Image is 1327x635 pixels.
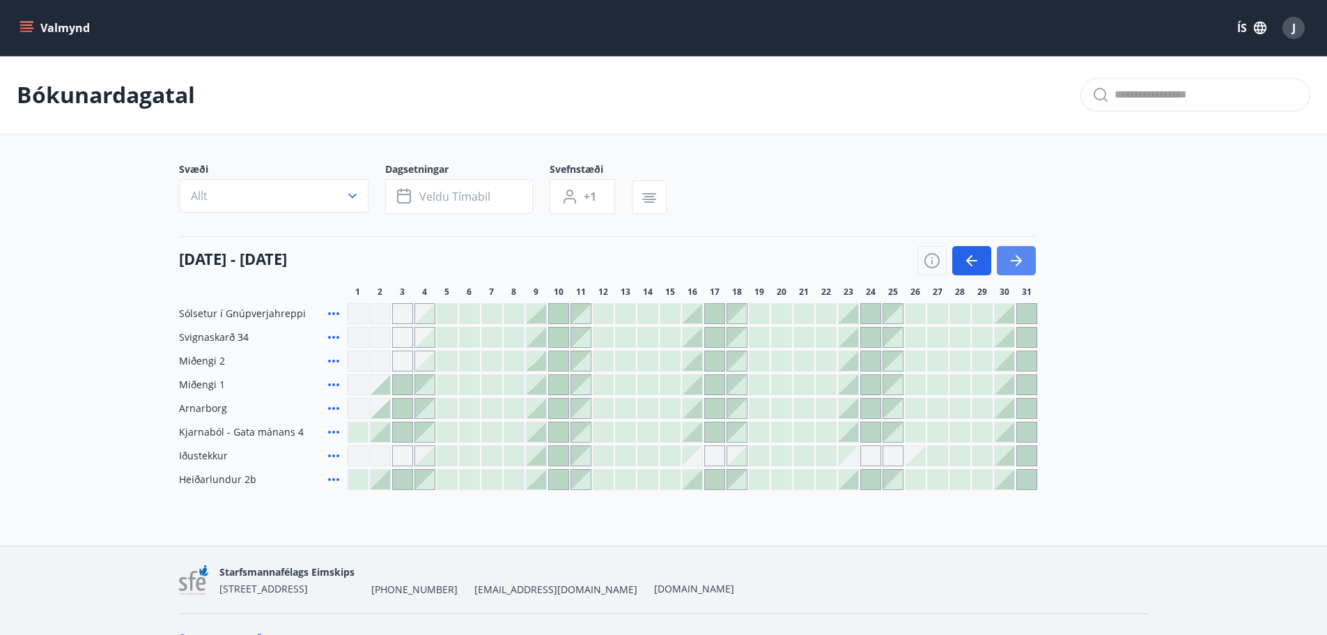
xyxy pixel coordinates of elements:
div: Gráir dagar eru ekki bókanlegir [370,327,391,348]
span: Miðengi 1 [179,378,225,392]
div: Gráir dagar eru ekki bókanlegir [348,398,368,419]
span: [STREET_ADDRESS] [219,582,308,595]
span: Arnarborg [179,401,227,415]
div: Gráir dagar eru ekki bókanlegir [348,445,368,466]
div: Gráir dagar eru ekki bókanlegir [392,327,413,348]
button: ÍS [1229,15,1274,40]
span: 5 [444,286,449,298]
span: 4 [422,286,427,298]
div: Gráir dagar eru ekki bókanlegir [838,445,859,466]
span: Iðustekkur [179,449,228,463]
span: 1 [355,286,360,298]
span: 2 [378,286,382,298]
div: Gráir dagar eru ekki bókanlegir [370,303,391,324]
button: J [1277,11,1310,45]
span: Sólsetur í Gnúpverjahreppi [179,307,306,321]
span: 21 [799,286,809,298]
span: 26 [910,286,920,298]
span: [EMAIL_ADDRESS][DOMAIN_NAME] [474,583,637,597]
span: Dagsetningar [385,162,550,179]
span: Kjarnaból - Gata mánans 4 [179,425,304,439]
span: 28 [955,286,965,298]
button: Allt [179,179,368,213]
span: [PHONE_NUMBER] [371,583,458,597]
p: Bókunardagatal [17,79,195,110]
img: 7sa1LslLnpN6OqSLT7MqncsxYNiZGdZT4Qcjshc2.png [179,565,209,595]
span: Svefnstæði [550,162,632,179]
div: Gráir dagar eru ekki bókanlegir [883,445,903,466]
span: 22 [821,286,831,298]
button: menu [17,15,95,40]
span: Svæði [179,162,385,179]
div: Gráir dagar eru ekki bókanlegir [348,327,368,348]
div: Gráir dagar eru ekki bókanlegir [392,445,413,466]
span: 7 [489,286,494,298]
span: J [1292,20,1296,36]
span: 11 [576,286,586,298]
div: Gráir dagar eru ekki bókanlegir [682,445,703,466]
div: Gráir dagar eru ekki bókanlegir [370,445,391,466]
div: Gráir dagar eru ekki bókanlegir [704,445,725,466]
span: 30 [1000,286,1009,298]
span: 14 [643,286,653,298]
span: 31 [1022,286,1032,298]
span: Veldu tímabil [419,189,490,204]
span: 15 [665,286,675,298]
h4: [DATE] - [DATE] [179,248,287,269]
span: 24 [866,286,876,298]
span: Svignaskarð 34 [179,330,249,344]
span: 17 [710,286,720,298]
span: 27 [933,286,942,298]
div: Gráir dagar eru ekki bókanlegir [348,374,368,395]
span: 19 [754,286,764,298]
div: Gráir dagar eru ekki bókanlegir [348,351,368,372]
button: +1 [550,179,615,214]
span: 8 [511,286,516,298]
div: Gráir dagar eru ekki bókanlegir [392,303,413,324]
span: +1 [584,189,596,204]
span: 12 [598,286,608,298]
a: [DOMAIN_NAME] [654,582,734,595]
div: Gráir dagar eru ekki bókanlegir [370,351,391,372]
span: 29 [977,286,987,298]
span: Allt [191,188,208,204]
span: Starfsmannafélags Eimskips [219,565,355,579]
span: 3 [400,286,405,298]
span: 9 [534,286,538,298]
span: 23 [844,286,853,298]
span: 10 [554,286,564,298]
span: 16 [688,286,697,298]
div: Gráir dagar eru ekki bókanlegir [860,445,881,466]
span: 6 [467,286,472,298]
span: Heiðarlundur 2b [179,473,256,487]
span: Miðengi 2 [179,354,225,368]
div: Gráir dagar eru ekki bókanlegir [348,303,368,324]
div: Gráir dagar eru ekki bókanlegir [392,351,413,372]
button: Veldu tímabil [385,179,533,214]
span: 13 [621,286,630,298]
span: 18 [732,286,742,298]
span: 25 [888,286,898,298]
span: 20 [777,286,786,298]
